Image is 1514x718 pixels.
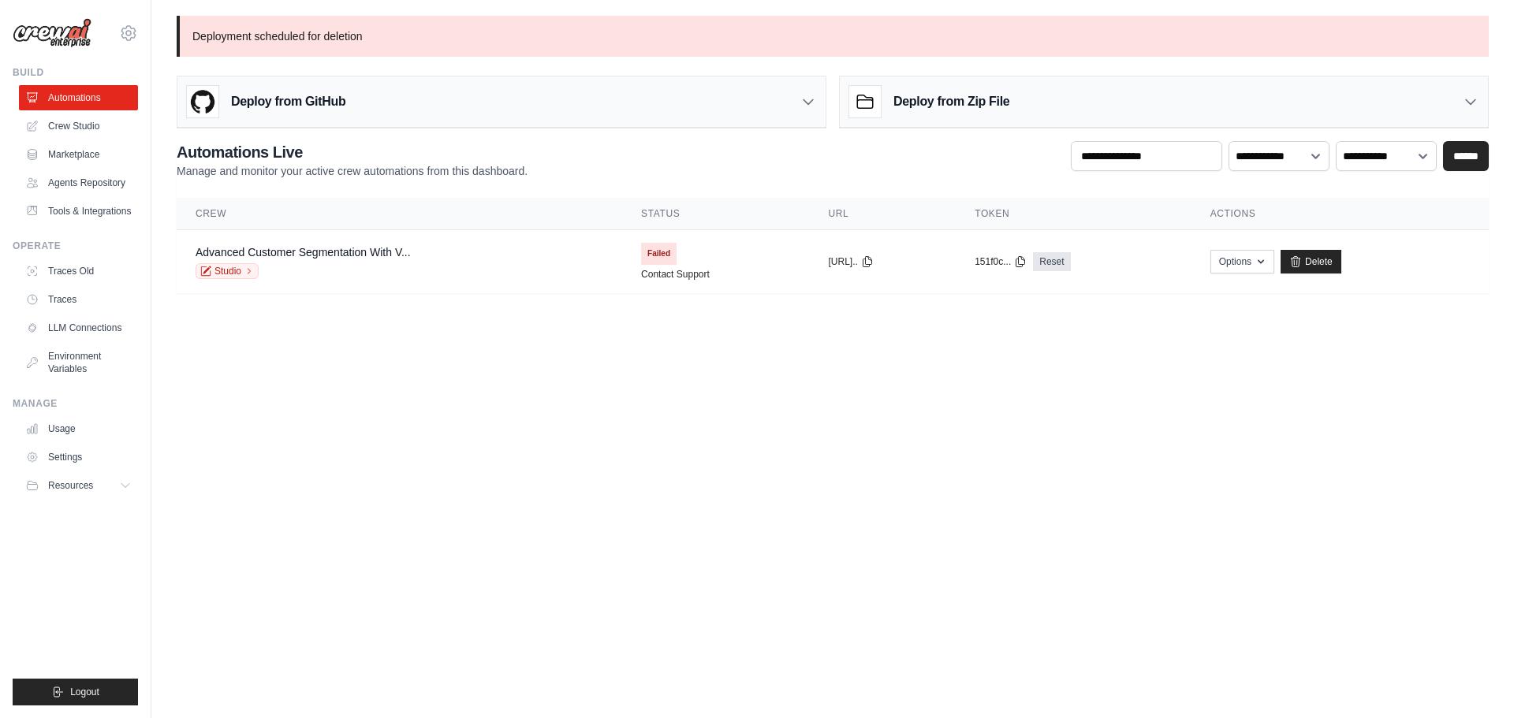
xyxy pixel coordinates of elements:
[177,163,528,179] p: Manage and monitor your active crew automations from this dashboard.
[13,18,91,48] img: Logo
[1191,198,1489,230] th: Actions
[641,268,710,281] a: Contact Support
[641,243,677,265] span: Failed
[1210,250,1274,273] button: Options
[19,416,138,441] a: Usage
[177,141,528,163] h2: Automations Live
[19,259,138,284] a: Traces Old
[19,113,138,139] a: Crew Studio
[19,473,138,498] button: Resources
[177,198,622,230] th: Crew
[1033,252,1070,271] a: Reset
[19,199,138,224] a: Tools & Integrations
[956,198,1191,230] th: Token
[187,86,218,117] img: GitHub Logo
[231,92,345,111] h3: Deploy from GitHub
[19,170,138,195] a: Agents Repository
[19,445,138,470] a: Settings
[196,263,259,279] a: Studio
[1281,250,1341,273] a: Delete
[19,344,138,381] a: Environment Variables
[19,85,138,110] a: Automations
[893,92,1009,111] h3: Deploy from Zip File
[622,198,809,230] th: Status
[19,142,138,167] a: Marketplace
[975,255,1027,268] button: 151f0c...
[19,315,138,340] a: LLM Connections
[13,679,138,705] button: Logout
[70,686,99,698] span: Logout
[196,246,411,259] a: Advanced Customer Segmentation With V...
[810,198,957,230] th: URL
[13,397,138,410] div: Manage
[1435,642,1514,718] iframe: Chat Widget
[13,66,138,79] div: Build
[48,479,93,492] span: Resources
[19,287,138,312] a: Traces
[13,240,138,252] div: Operate
[177,16,1489,57] p: Deployment scheduled for deletion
